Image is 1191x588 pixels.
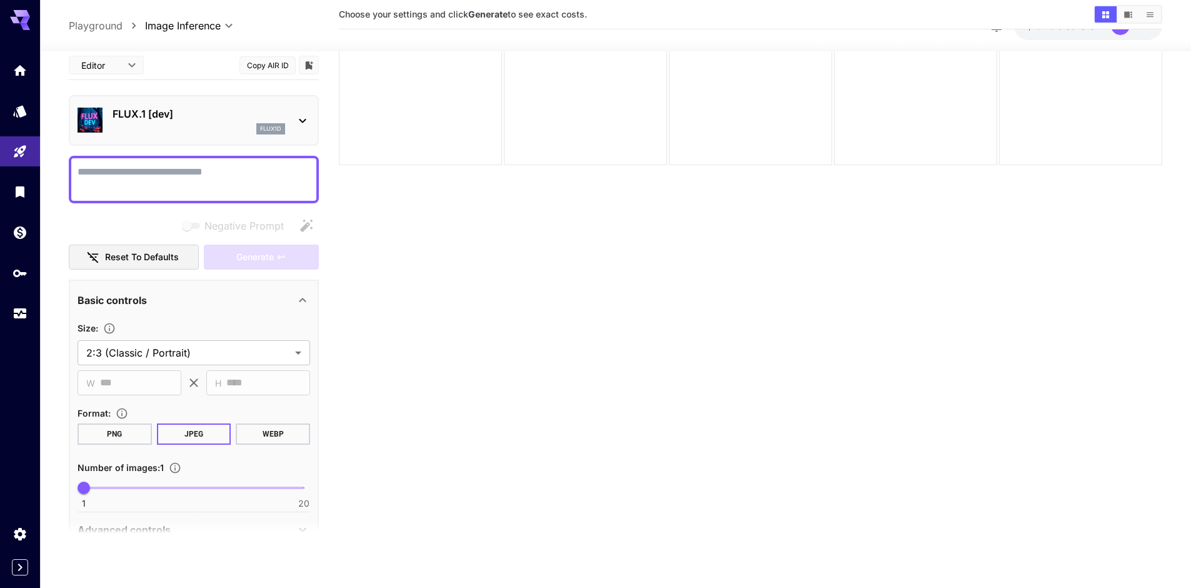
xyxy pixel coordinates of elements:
span: 20 [298,497,309,510]
div: Advanced controls [78,515,310,545]
div: Settings [13,526,28,542]
div: Show media in grid viewShow media in video viewShow media in list view [1093,5,1162,24]
button: Expand sidebar [12,559,28,575]
span: H [215,376,221,390]
button: Choose the file format for the output image. [111,407,133,420]
button: JPEG [157,423,231,445]
button: PNG [78,423,152,445]
a: Playground [69,18,123,33]
button: WEBP [236,423,310,445]
span: 2:3 (Classic / Portrait) [86,345,290,360]
nav: breadcrumb [69,18,145,33]
div: API Keys [13,265,28,281]
span: Image Inference [145,18,221,33]
button: Show media in grid view [1095,6,1117,23]
span: Negative Prompt [204,218,284,233]
span: Number of images : 1 [78,462,164,473]
div: Home [13,63,28,78]
button: Show media in list view [1139,6,1161,23]
div: FLUX.1 [dev]flux1d [78,101,310,139]
span: Format : [78,408,111,418]
p: Basic controls [78,293,147,308]
button: Show media in video view [1117,6,1139,23]
span: Size : [78,323,98,333]
button: Reset to defaults [69,245,199,270]
span: 1 [82,497,86,510]
span: Negative prompts are not compatible with the selected model. [179,218,294,233]
div: Basic controls [78,285,310,315]
div: Playground [13,144,28,160]
p: FLUX.1 [dev] [113,106,285,121]
span: Editor [81,59,120,72]
button: Add to library [303,58,314,73]
button: Adjust the dimensions of the generated image by specifying its width and height in pixels, or sel... [98,322,121,335]
span: Choose your settings and click to see exact costs. [339,9,587,19]
span: W [86,376,95,390]
button: Copy AIR ID [239,56,296,74]
b: Generate [468,9,508,19]
div: Models [13,103,28,119]
span: $15.75 [1027,21,1057,31]
p: flux1d [260,124,281,133]
button: Specify how many images to generate in a single request. Each image generation will be charged se... [164,462,186,474]
div: Usage [13,306,28,322]
span: credits left [1057,21,1101,31]
div: Wallet [13,225,28,240]
div: Library [13,184,28,200]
